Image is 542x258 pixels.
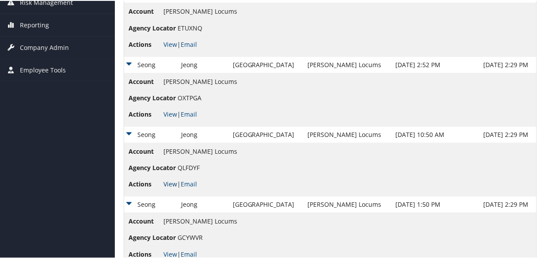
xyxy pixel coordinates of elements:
[163,109,197,118] span: |
[177,126,228,142] td: Jeong
[163,146,237,155] span: [PERSON_NAME] Locums
[163,39,197,48] span: |
[181,179,197,187] a: Email
[163,249,197,258] span: |
[178,93,201,101] span: OXTPGA
[129,178,162,188] span: Actions
[178,23,202,31] span: ETUXNQ
[303,56,390,72] td: [PERSON_NAME] Locums
[303,196,390,212] td: [PERSON_NAME] Locums
[20,58,66,80] span: Employee Tools
[163,179,197,187] span: |
[181,109,197,118] a: Email
[479,56,536,72] td: [DATE] 2:29 PM
[129,92,176,102] span: Agency Locator
[129,216,162,225] span: Account
[391,126,479,142] td: [DATE] 10:50 AM
[124,196,177,212] td: Seong
[124,56,177,72] td: Seong
[177,196,228,212] td: Jeong
[391,196,479,212] td: [DATE] 1:50 PM
[391,56,479,72] td: [DATE] 2:52 PM
[178,232,203,241] span: GCYWVR
[163,179,177,187] a: View
[129,76,162,86] span: Account
[124,126,177,142] td: Seong
[129,6,162,15] span: Account
[178,163,200,171] span: QLFDYF
[129,232,176,242] span: Agency Locator
[163,109,177,118] a: View
[479,126,536,142] td: [DATE] 2:29 PM
[177,56,228,72] td: Jeong
[181,249,197,258] a: Email
[20,36,69,58] span: Company Admin
[228,196,303,212] td: [GEOGRAPHIC_DATA]
[129,109,162,118] span: Actions
[163,76,237,85] span: [PERSON_NAME] Locums
[479,196,536,212] td: [DATE] 2:29 PM
[303,126,390,142] td: [PERSON_NAME] Locums
[228,56,303,72] td: [GEOGRAPHIC_DATA]
[228,126,303,142] td: [GEOGRAPHIC_DATA]
[20,13,49,35] span: Reporting
[129,162,176,172] span: Agency Locator
[129,39,162,49] span: Actions
[163,216,237,224] span: [PERSON_NAME] Locums
[129,23,176,32] span: Agency Locator
[163,249,177,258] a: View
[163,39,177,48] a: View
[163,6,237,15] span: [PERSON_NAME] Locums
[129,146,162,156] span: Account
[181,39,197,48] a: Email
